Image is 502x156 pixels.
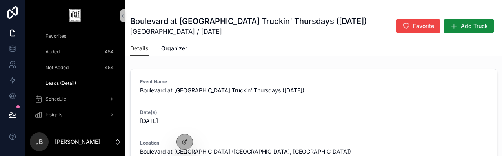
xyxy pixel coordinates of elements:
[140,86,487,94] span: Boulevard at [GEOGRAPHIC_DATA] Truckin' Thursdays ([DATE])
[130,27,367,36] span: [GEOGRAPHIC_DATA] / [DATE]
[130,41,149,56] a: Details
[39,61,121,75] a: Not Added454
[45,49,60,55] span: Added
[140,109,157,115] span: Date(s)
[140,148,487,156] span: Boulevard at [GEOGRAPHIC_DATA] ([GEOGRAPHIC_DATA], [GEOGRAPHIC_DATA])
[396,19,440,33] button: Favorite
[45,112,62,118] span: Insights
[102,63,116,72] div: 454
[102,47,116,57] div: 454
[30,92,121,106] a: Schedule
[69,9,81,22] img: App logo
[39,76,121,90] a: Leads (Detail)
[30,108,121,122] a: Insights
[140,117,487,125] span: [DATE]
[130,16,367,27] h1: Boulevard at [GEOGRAPHIC_DATA] Truckin' Thursdays ([DATE])
[140,79,167,84] span: Event Name
[45,127,58,134] span: Menu
[45,64,69,71] span: Not Added
[161,44,187,52] span: Organizer
[461,22,488,30] span: Add Truck
[413,22,434,30] span: Favorite
[25,31,125,128] div: scrollable content
[45,80,76,86] span: Leads (Detail)
[45,33,66,39] span: Favorites
[161,41,187,57] a: Organizer
[39,29,121,43] a: Favorites
[45,96,66,102] span: Schedule
[35,137,43,147] span: JB
[30,123,121,138] a: Menu
[444,19,494,33] button: Add Truck
[55,138,100,146] p: [PERSON_NAME]
[39,45,121,59] a: Added454
[140,140,159,146] span: Location
[130,44,149,52] span: Details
